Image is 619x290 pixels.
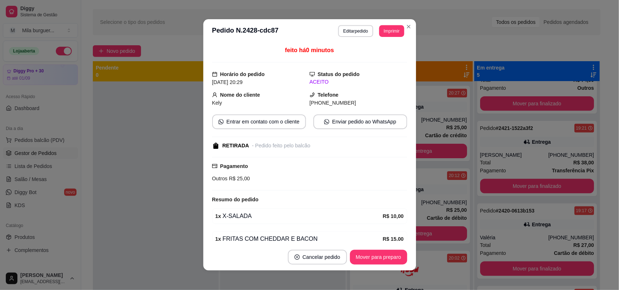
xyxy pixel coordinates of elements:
span: credit-card [212,164,217,169]
span: whats-app [324,119,329,125]
div: FRITAS COM CHEDDAR E BACON [215,235,383,244]
strong: Status do pedido [318,71,360,77]
strong: Nome do cliente [220,92,260,98]
button: whats-appEntrar em contato com o cliente [212,114,306,129]
span: [DATE] 20:29 [212,80,243,85]
button: Mover para preparo [350,250,407,265]
span: calendar [212,72,217,77]
span: whats-app [218,119,223,125]
strong: 1 x [215,213,221,219]
strong: Resumo do pedido [212,197,259,203]
span: user [212,92,217,97]
span: feito há 0 minutos [285,47,334,53]
span: desktop [310,72,315,77]
button: Editarpedido [338,25,373,37]
button: Close [403,21,414,33]
strong: R$ 10,00 [383,213,404,219]
span: R$ 25,00 [227,176,250,182]
span: phone [310,92,315,97]
div: X-SALADA [215,212,383,220]
span: close-circle [294,255,300,260]
span: Kely [212,100,222,106]
div: - Pedido feito pelo balcão [252,142,310,150]
h3: Pedido N. 2428-cdc87 [212,25,278,37]
div: ACEITO [310,79,407,86]
strong: Telefone [318,92,339,98]
button: close-circleCancelar pedido [288,250,347,265]
span: [PHONE_NUMBER] [310,100,356,106]
strong: Horário do pedido [220,71,265,77]
div: RETIRADA [222,142,249,150]
span: Outros [212,176,228,182]
button: whats-appEnviar pedido ao WhatsApp [313,114,407,129]
strong: Pagamento [220,163,248,169]
button: Imprimir [379,25,404,37]
strong: R$ 15,00 [383,236,404,242]
strong: 1 x [215,236,221,242]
